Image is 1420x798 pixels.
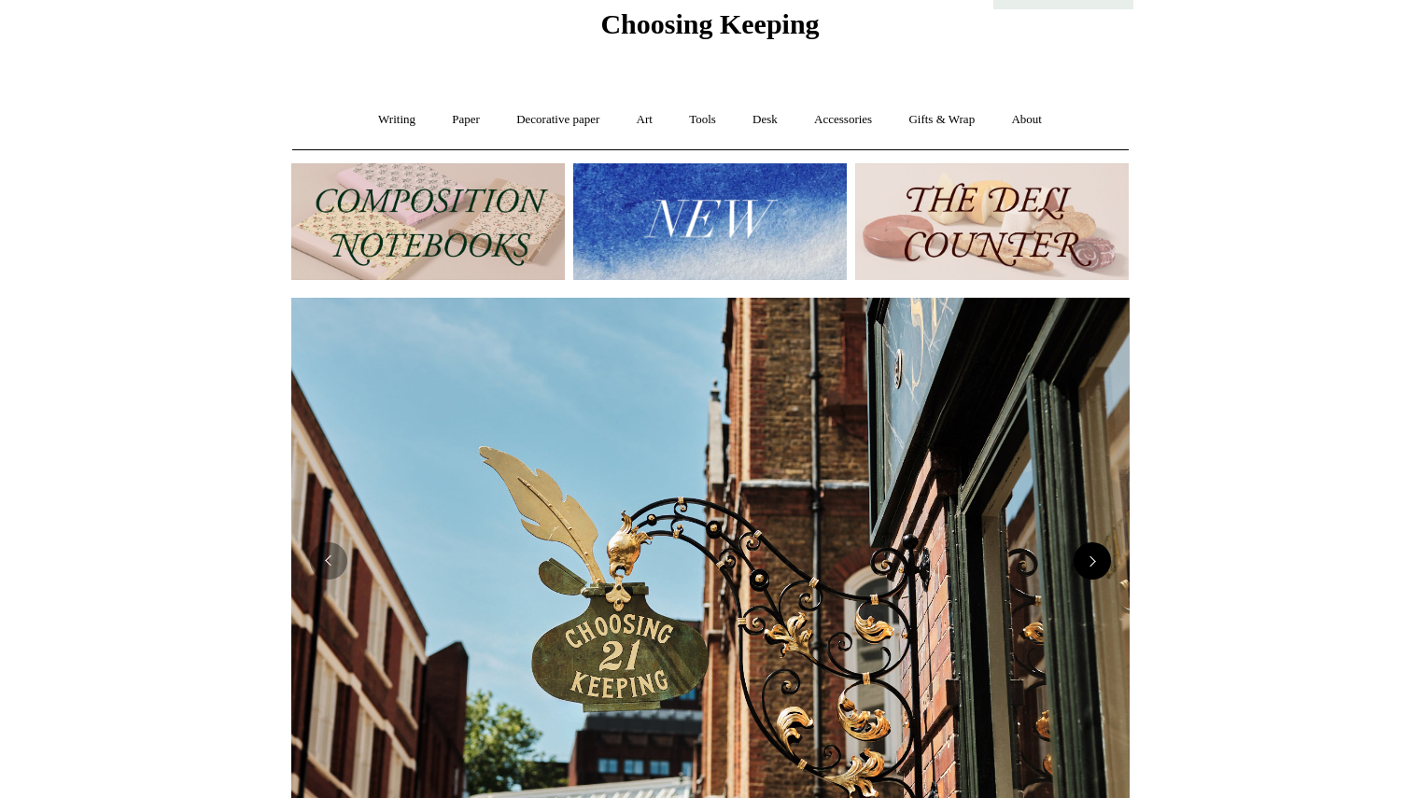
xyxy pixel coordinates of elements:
a: Writing [361,95,432,145]
a: Paper [435,95,497,145]
a: Tools [672,95,733,145]
a: Gifts & Wrap [892,95,991,145]
a: About [994,95,1059,145]
button: Next [1074,542,1111,580]
a: Choosing Keeping [600,23,819,36]
img: The Deli Counter [855,163,1129,280]
img: New.jpg__PID:f73bdf93-380a-4a35-bcfe-7823039498e1 [573,163,847,280]
a: Decorative paper [499,95,616,145]
a: Accessories [797,95,889,145]
a: Art [620,95,669,145]
img: 202302 Composition ledgers.jpg__PID:69722ee6-fa44-49dd-a067-31375e5d54ec [291,163,565,280]
button: Previous [310,542,347,580]
a: Desk [736,95,794,145]
span: Choosing Keeping [600,8,819,39]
